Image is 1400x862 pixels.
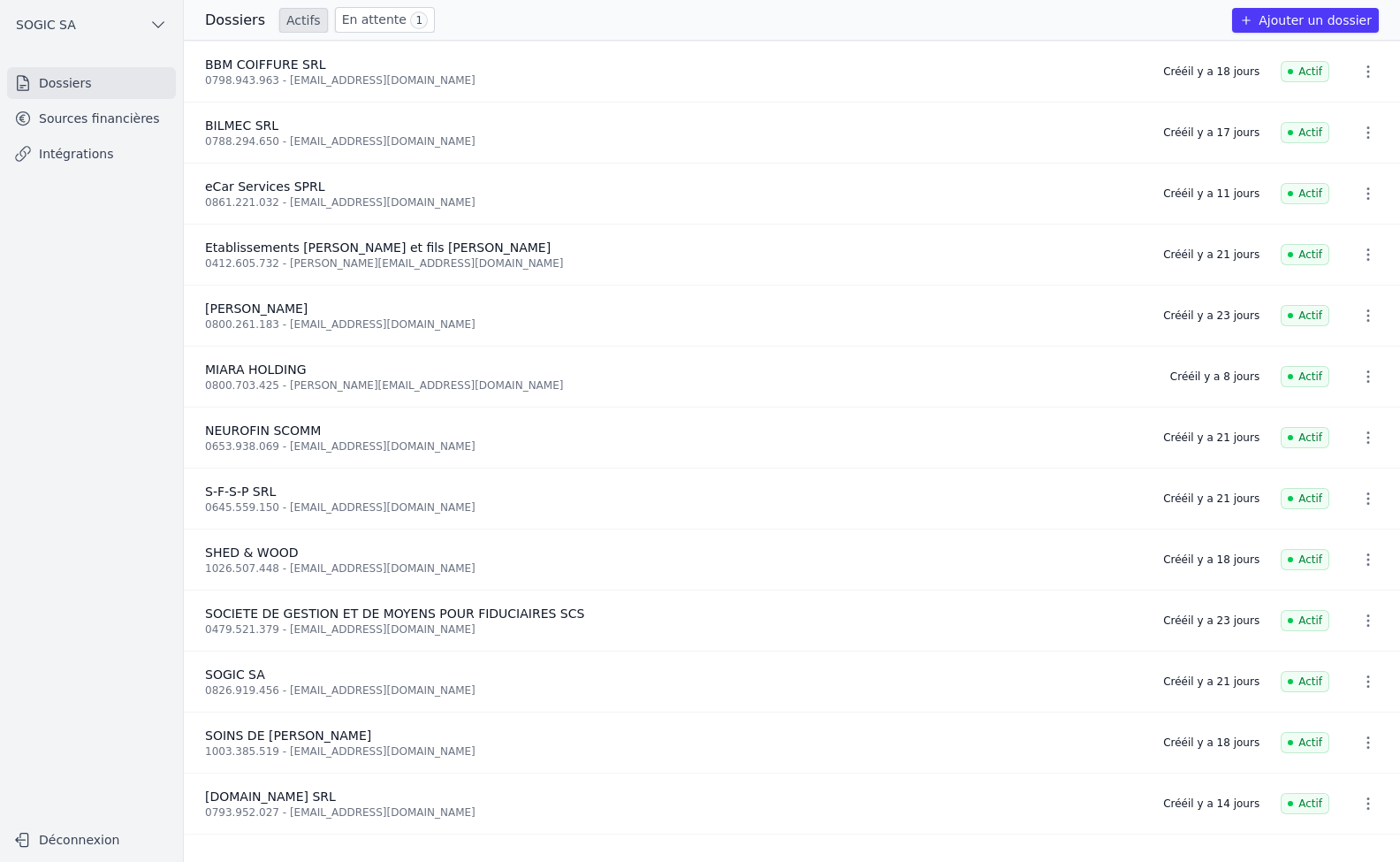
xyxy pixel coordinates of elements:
span: Actif [1281,244,1329,265]
span: Actif [1281,610,1329,631]
span: Actif [1281,488,1329,509]
div: Créé il y a 8 jours [1170,370,1259,384]
span: BBM COIFFURE SRL [205,57,325,72]
button: Ajouter un dossier [1232,8,1379,33]
h3: Dossiers [205,10,265,31]
div: 0653.938.069 - [EMAIL_ADDRESS][DOMAIN_NAME] [205,439,1142,454]
a: Actifs [279,8,328,33]
div: 1003.385.519 - [EMAIL_ADDRESS][DOMAIN_NAME] [205,744,1142,759]
span: BILMEC SRL [205,118,278,133]
span: MIARA HOLDING [205,362,307,377]
div: 0412.605.732 - [PERSON_NAME][EMAIL_ADDRESS][DOMAIN_NAME] [205,256,1142,271]
div: Créé il y a 21 jours [1163,248,1259,262]
span: Actif [1281,793,1329,814]
button: SOGIC SA [7,11,176,39]
div: 0826.919.456 - [EMAIL_ADDRESS][DOMAIN_NAME] [205,683,1142,698]
div: Créé il y a 11 jours [1163,187,1259,201]
a: Intégrations [7,138,176,170]
div: Créé il y a 21 jours [1163,431,1259,445]
span: eCar Services SPRL [205,179,325,194]
span: Actif [1281,366,1329,387]
span: SOGIC SA [16,16,76,34]
span: SOCIETE DE GESTION ET DE MOYENS POUR FIDUCIAIRES SCS [205,606,584,621]
button: Déconnexion [7,826,176,854]
span: Actif [1281,305,1329,326]
div: 1026.507.448 - [EMAIL_ADDRESS][DOMAIN_NAME] [205,561,1142,576]
span: Actif [1281,61,1329,82]
div: Créé il y a 17 jours [1163,126,1259,140]
span: Actif [1281,427,1329,448]
span: Actif [1281,122,1329,143]
div: 0800.703.425 - [PERSON_NAME][EMAIL_ADDRESS][DOMAIN_NAME] [205,378,1149,393]
span: Actif [1281,549,1329,570]
span: SOGIC SA [205,667,265,682]
span: S-F-S-P SRL [205,484,276,499]
div: Créé il y a 18 jours [1163,65,1259,79]
div: 0798.943.963 - [EMAIL_ADDRESS][DOMAIN_NAME] [205,73,1142,88]
span: NEUROFIN SCOMM [205,423,321,438]
div: Créé il y a 18 jours [1163,553,1259,567]
div: Créé il y a 14 jours [1163,797,1259,811]
div: Créé il y a 23 jours [1163,614,1259,628]
span: Actif [1281,671,1329,692]
div: Créé il y a 21 jours [1163,675,1259,689]
span: SHED & WOOD [205,545,299,560]
span: [PERSON_NAME] [205,301,308,316]
div: 0479.521.379 - [EMAIL_ADDRESS][DOMAIN_NAME] [205,622,1142,637]
div: Créé il y a 21 jours [1163,492,1259,506]
a: Sources financières [7,103,176,134]
div: Créé il y a 23 jours [1163,309,1259,323]
div: Créé il y a 18 jours [1163,736,1259,750]
div: 0645.559.150 - [EMAIL_ADDRESS][DOMAIN_NAME] [205,500,1142,515]
a: Dossiers [7,67,176,99]
div: 0861.221.032 - [EMAIL_ADDRESS][DOMAIN_NAME] [205,195,1142,210]
div: 0788.294.650 - [EMAIL_ADDRESS][DOMAIN_NAME] [205,134,1142,149]
span: Actif [1281,183,1329,204]
span: 1 [410,11,428,29]
span: Actif [1281,732,1329,753]
span: [DOMAIN_NAME] SRL [205,790,336,804]
div: 0800.261.183 - [EMAIL_ADDRESS][DOMAIN_NAME] [205,317,1142,332]
span: Etablissements [PERSON_NAME] et fils [PERSON_NAME] [205,240,551,255]
div: 0793.952.027 - [EMAIL_ADDRESS][DOMAIN_NAME] [205,805,1142,820]
span: SOINS DE [PERSON_NAME] [205,729,371,743]
a: En attente 1 [335,7,435,33]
